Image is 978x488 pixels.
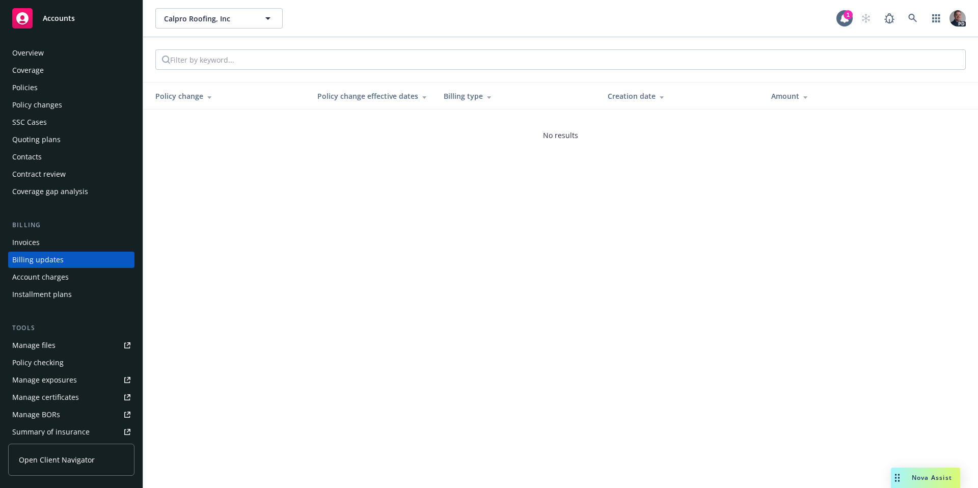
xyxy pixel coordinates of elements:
[155,8,283,29] button: Calpro Roofing, Inc
[8,269,134,285] a: Account charges
[926,8,946,29] a: Switch app
[8,4,134,33] a: Accounts
[879,8,900,29] a: Report a Bug
[12,252,64,268] div: Billing updates
[8,79,134,96] a: Policies
[12,62,44,78] div: Coverage
[608,91,755,101] div: Creation date
[12,389,79,405] div: Manage certificates
[8,389,134,405] a: Manage certificates
[12,166,66,182] div: Contract review
[19,454,95,465] span: Open Client Navigator
[12,337,56,354] div: Manage files
[12,234,40,251] div: Invoices
[8,234,134,251] a: Invoices
[12,355,64,371] div: Policy checking
[8,424,134,440] a: Summary of insurance
[12,45,44,61] div: Overview
[8,45,134,61] a: Overview
[12,79,38,96] div: Policies
[8,97,134,113] a: Policy changes
[170,50,346,69] input: Filter by keyword...
[12,114,47,130] div: SSC Cases
[8,220,134,230] div: Billing
[317,91,427,101] div: Policy change effective dates
[543,130,578,141] span: No results
[8,131,134,148] a: Quoting plans
[12,286,72,303] div: Installment plans
[12,97,62,113] div: Policy changes
[903,8,923,29] a: Search
[8,286,134,303] a: Installment plans
[12,149,42,165] div: Contacts
[155,91,301,101] div: Policy change
[8,149,134,165] a: Contacts
[8,252,134,268] a: Billing updates
[8,114,134,130] a: SSC Cases
[43,14,75,22] span: Accounts
[12,131,61,148] div: Quoting plans
[8,166,134,182] a: Contract review
[912,473,952,482] span: Nova Assist
[162,56,170,64] svg: Search
[949,10,966,26] img: photo
[8,372,134,388] a: Manage exposures
[164,13,252,24] span: Calpro Roofing, Inc
[771,91,919,101] div: Amount
[856,8,876,29] a: Start snowing
[844,10,853,19] div: 1
[8,62,134,78] a: Coverage
[12,183,88,200] div: Coverage gap analysis
[12,372,77,388] div: Manage exposures
[8,406,134,423] a: Manage BORs
[12,406,60,423] div: Manage BORs
[891,468,960,488] button: Nova Assist
[444,91,591,101] div: Billing type
[8,355,134,371] a: Policy checking
[8,183,134,200] a: Coverage gap analysis
[8,323,134,333] div: Tools
[8,337,134,354] a: Manage files
[12,424,90,440] div: Summary of insurance
[891,468,904,488] div: Drag to move
[12,269,69,285] div: Account charges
